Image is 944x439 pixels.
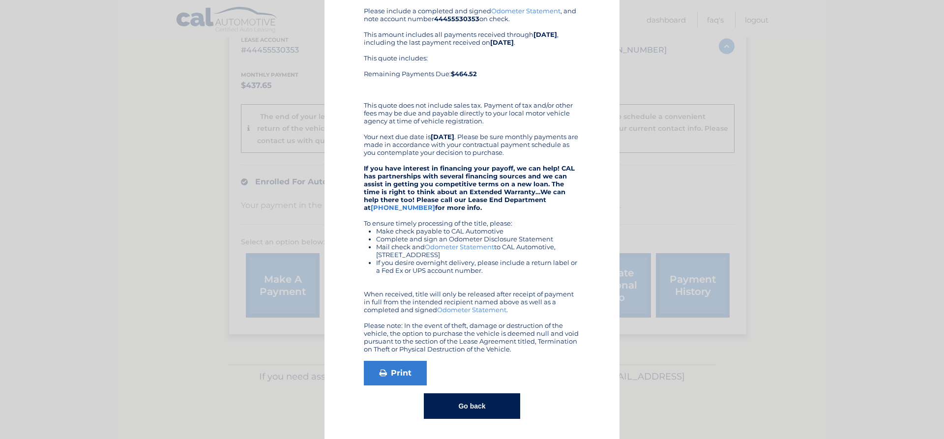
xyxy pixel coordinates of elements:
[376,243,580,259] li: Mail check and to CAL Automotive, [STREET_ADDRESS]
[425,243,494,251] a: Odometer Statement
[371,204,435,211] a: [PHONE_NUMBER]
[376,227,580,235] li: Make check payable to CAL Automotive
[431,133,454,141] b: [DATE]
[491,7,560,15] a: Odometer Statement
[364,164,575,211] strong: If you have interest in financing your payoff, we can help! CAL has partnerships with several fin...
[533,30,557,38] b: [DATE]
[490,38,514,46] b: [DATE]
[364,54,580,93] div: This quote includes: Remaining Payments Due:
[451,70,477,78] b: $464.52
[424,393,520,419] button: Go back
[376,259,580,274] li: If you desire overnight delivery, please include a return label or a Fed Ex or UPS account number.
[434,15,479,23] b: 44455530353
[364,361,427,385] a: Print
[376,235,580,243] li: Complete and sign an Odometer Disclosure Statement
[437,306,506,314] a: Odometer Statement
[364,7,580,353] div: Please include a completed and signed , and note account number on check. This amount includes al...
